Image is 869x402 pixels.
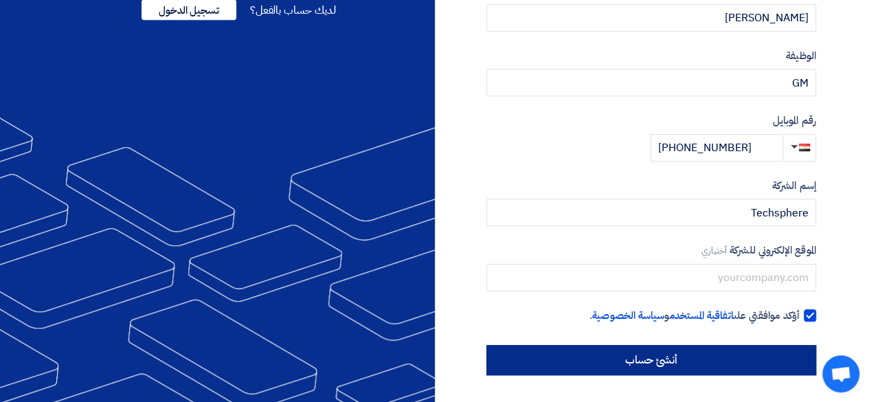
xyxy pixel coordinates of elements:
[486,178,816,194] label: إسم الشركة
[592,308,664,323] a: سياسة الخصوصية
[486,199,816,226] input: أدخل إسم الشركة ...
[142,2,236,19] a: تسجيل الدخول
[701,244,727,257] span: أختياري
[486,113,816,129] label: رقم الموبايل
[651,134,782,161] input: أدخل رقم الموبايل ...
[669,308,733,323] a: اتفاقية المستخدم
[486,264,816,291] input: yourcompany.com
[486,48,816,64] label: الوظيفة
[589,308,799,324] span: أؤكد موافقتي على و .
[250,2,336,19] span: لديك حساب بالفعل؟
[486,345,816,375] input: أنشئ حساب
[486,69,816,96] input: أدخل الوظيفة ...
[486,243,816,258] label: الموقع الإلكتروني للشركة
[486,4,816,32] input: أدخل الإسم الاخير ...
[822,355,859,392] div: Open chat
